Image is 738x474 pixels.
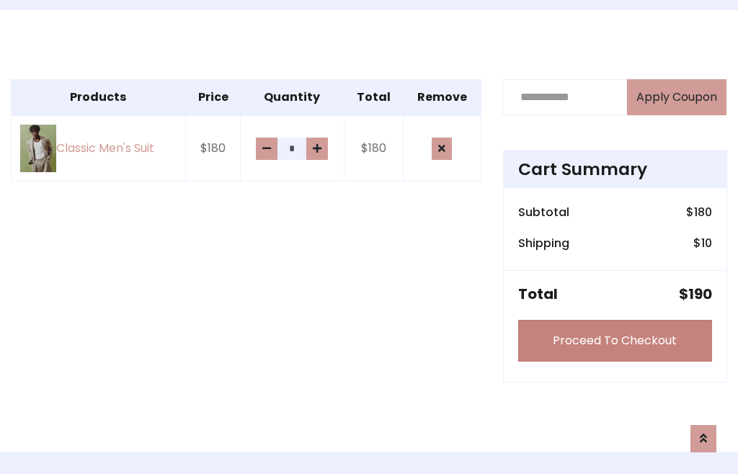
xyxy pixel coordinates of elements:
th: Products [12,79,186,115]
h6: $ [686,205,712,219]
td: $180 [344,115,403,182]
h5: $ [679,285,712,303]
th: Price [185,79,241,115]
span: 180 [694,204,712,220]
h5: Total [518,285,558,303]
th: Remove [403,79,481,115]
a: Classic Men's Suit [20,125,177,173]
span: 190 [688,284,712,304]
h4: Cart Summary [518,159,712,179]
h6: Subtotal [518,205,569,219]
h6: $ [693,236,712,250]
button: Apply Coupon [627,79,726,115]
a: Proceed To Checkout [518,320,712,362]
span: 10 [701,235,712,251]
td: $180 [185,115,241,182]
th: Quantity [241,79,344,115]
th: Total [344,79,403,115]
h6: Shipping [518,236,569,250]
